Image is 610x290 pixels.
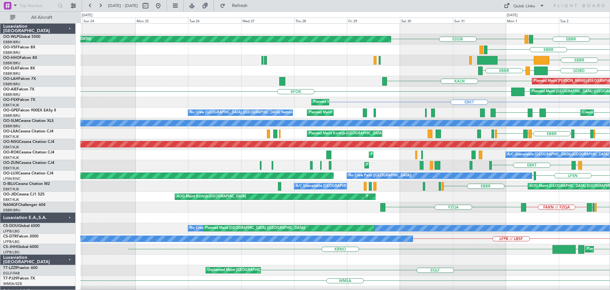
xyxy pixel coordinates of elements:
div: Thu 28 [294,18,347,23]
a: CS-JHHGlobal 6000 [3,245,38,249]
a: EBKT/KJK [3,197,19,202]
a: OO-AIEFalcon 7X [3,88,34,91]
span: OO-VSF [3,46,18,49]
span: OO-FSX [3,98,18,102]
a: OO-ELKFalcon 8X [3,67,35,70]
a: EBBR/BRU [3,92,20,97]
a: LFPB/LBG [3,229,20,234]
span: [DATE] - [DATE] [108,3,138,9]
span: N604GF [3,203,18,207]
span: Refresh [227,4,253,8]
div: No Crew [190,223,204,233]
div: Quick Links [513,3,535,10]
span: CS-DOU [3,224,18,228]
a: EBBR/BRU [3,124,20,129]
a: EBKT/KJK [3,145,19,150]
span: OO-GPE [3,109,18,112]
div: Tue 26 [188,18,241,23]
div: [DATE] [507,13,518,18]
div: No Crew Paris ([GEOGRAPHIC_DATA]) [349,171,411,180]
div: Unplanned Maint [GEOGRAPHIC_DATA] ([GEOGRAPHIC_DATA]) [207,265,312,275]
a: EBKT/KJK [3,103,19,108]
a: LFPB/LBG [3,239,20,244]
div: Sun 24 [82,18,135,23]
div: Planned Maint Kortrijk-[GEOGRAPHIC_DATA] [309,129,383,138]
a: EBKT/KJK [3,187,19,192]
div: Planned Maint Kortrijk-[GEOGRAPHIC_DATA] [366,192,440,202]
a: EBBR/BRU [3,208,20,213]
a: EBBR/BRU [3,40,20,45]
a: CS-DTRFalcon 2000 [3,235,38,238]
a: OO-HHOFalcon 8X [3,56,37,60]
a: EBKT/KJK [3,166,19,171]
div: [DATE] [82,13,92,18]
span: T7-LZZI [3,266,16,270]
a: EBBR/BRU [3,82,20,87]
div: Sun 31 [453,18,506,23]
a: EBKT/KJK [3,134,19,139]
a: OO-FSXFalcon 7X [3,98,35,102]
a: D-IBLUCessna Citation M2 [3,182,50,186]
span: OO-LAH [3,77,18,81]
div: AOG Maint Kortrijk-[GEOGRAPHIC_DATA] [177,192,246,202]
a: LFPB/LBG [3,250,20,255]
button: All Aircraft [7,12,69,23]
div: Sat 30 [400,18,453,23]
div: Fri 29 [347,18,400,23]
span: OO-NSG [3,140,19,144]
span: OO-WLP [3,35,19,39]
div: Planned Maint Kortrijk-[GEOGRAPHIC_DATA] [371,150,445,159]
div: Mon 1 [506,18,559,23]
div: No Crew [GEOGRAPHIC_DATA] ([GEOGRAPHIC_DATA] National) [190,108,296,117]
a: OO-GPEFalcon 900EX EASy II [3,109,56,112]
span: OO-ELK [3,67,17,70]
span: All Aircraft [17,15,67,20]
a: EBKT/KJK [3,155,19,160]
a: OO-SLMCessna Citation XLS [3,119,54,123]
a: OO-ROKCessna Citation CJ4 [3,151,54,154]
a: EBBR/BRU [3,113,20,118]
a: LFSN/ENC [3,176,21,181]
a: EBBR/BRU [3,61,20,66]
div: Planned Maint [GEOGRAPHIC_DATA] ([GEOGRAPHIC_DATA]) [205,223,305,233]
div: A/C Unavailable [GEOGRAPHIC_DATA]-[GEOGRAPHIC_DATA] [296,181,397,191]
div: Planned Maint Kortrijk-[GEOGRAPHIC_DATA] [313,97,387,107]
a: EBBR/BRU [3,71,20,76]
div: A/C Unavailable [GEOGRAPHIC_DATA]-[GEOGRAPHIC_DATA] [507,150,609,159]
a: OO-WLPGlobal 5500 [3,35,40,39]
div: Planned Maint Kortrijk-[GEOGRAPHIC_DATA] [366,160,440,170]
div: Mon 25 [135,18,188,23]
a: OO-JIDCessna CJ1 525 [3,193,44,196]
a: N604GFChallenger 604 [3,203,45,207]
span: OO-SLM [3,119,18,123]
a: OO-NSGCessna Citation CJ4 [3,140,54,144]
span: OO-LXA [3,130,18,133]
span: OO-LUX [3,172,18,175]
a: OO-LXACessna Citation CJ4 [3,130,53,133]
a: OO-LUXCessna Citation CJ4 [3,172,53,175]
a: T7-LZZIPraetor 600 [3,266,37,270]
a: EGLF/FAB [3,271,20,276]
a: WMSA/SZB [3,281,22,286]
span: OO-JID [3,193,17,196]
a: OO-VSFFalcon 8X [3,46,35,49]
a: CS-DOUGlobal 6500 [3,224,40,228]
span: OO-AIE [3,88,17,91]
a: OO-ZUNCessna Citation CJ4 [3,161,54,165]
a: T7-PJ29Falcon 7X [3,277,35,280]
span: OO-HHO [3,56,20,60]
div: Wed 27 [241,18,294,23]
button: Quick Links [501,1,548,11]
span: CS-JHH [3,245,17,249]
button: Refresh [217,1,255,11]
div: Planned Maint [GEOGRAPHIC_DATA] ([GEOGRAPHIC_DATA] National) [309,108,424,117]
a: EBBR/BRU [3,50,20,55]
a: OO-LAHFalcon 7X [3,77,36,81]
span: T7-PJ29 [3,277,17,280]
span: D-IBLU [3,182,16,186]
input: Trip Number [19,1,56,11]
span: OO-ROK [3,151,19,154]
span: OO-ZUN [3,161,19,165]
span: CS-DTR [3,235,17,238]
